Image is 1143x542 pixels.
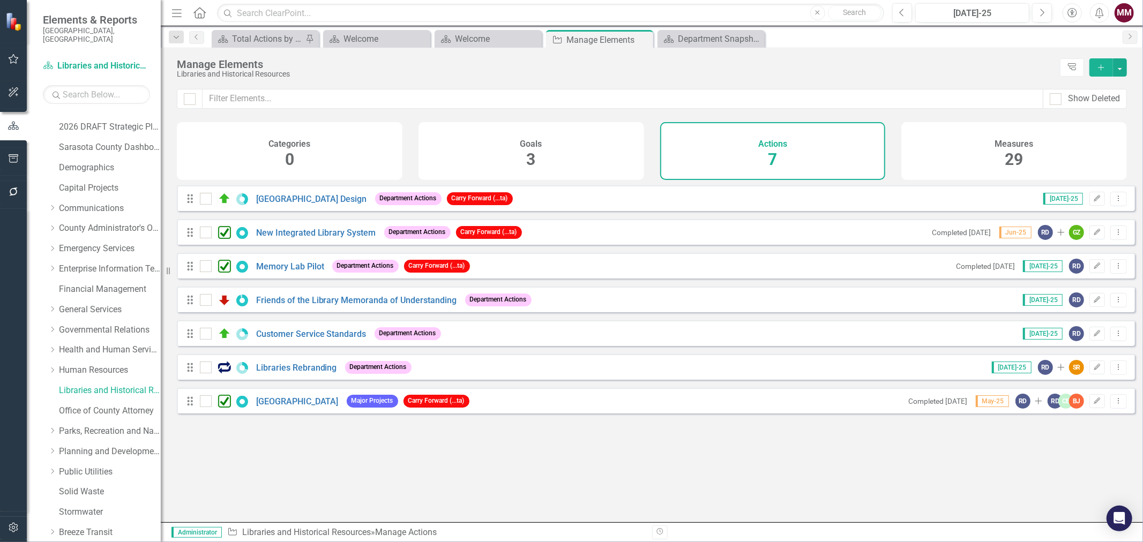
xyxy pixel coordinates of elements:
div: RD [1069,326,1084,341]
span: Department Actions [332,260,399,272]
a: Solid Waste [59,486,161,498]
h4: Actions [758,139,787,149]
div: Welcome [343,32,428,46]
input: Search ClearPoint... [217,4,884,22]
span: 0 [285,150,294,169]
span: Department Actions [375,192,442,205]
div: Manage Elements [177,58,1055,70]
a: Welcome [326,32,428,46]
div: CE [1058,394,1073,409]
a: [GEOGRAPHIC_DATA] [256,396,339,406]
div: RD [1069,292,1084,307]
a: Capital Projects [59,182,161,194]
a: Customer Service Standards [256,329,367,339]
img: ClearPoint Strategy [5,12,24,31]
span: Department Actions [375,327,441,340]
span: Major Projects [347,395,398,407]
a: Office of County Attorney [59,405,161,417]
small: Completed [DATE] [956,262,1015,270]
a: Libraries and Historical Resources [242,527,371,537]
span: [DATE]-25 [1023,294,1063,306]
div: RD [1015,394,1030,409]
div: » Manage Actions [227,526,644,539]
a: 2026 DRAFT Strategic Plan [59,121,161,133]
h4: Categories [268,139,310,149]
div: SR [1069,360,1084,375]
span: 3 [527,150,536,169]
span: [DATE]-25 [1043,193,1083,205]
a: Human Resources [59,364,161,377]
img: Carry Forward [218,361,231,374]
span: 7 [768,150,777,169]
a: Libraries Rebranding [256,363,337,373]
small: Completed [DATE] [909,397,968,405]
a: Emergency Services [59,243,161,255]
a: Governmental Relations [59,324,161,336]
a: Demographics [59,162,161,174]
span: Carry Forward (...ta) [404,395,469,407]
a: Enterprise Information Technology [59,263,161,275]
span: 29 [1005,150,1024,169]
a: Sarasota County Dashboard [59,141,161,154]
a: Department Snapshot [660,32,762,46]
div: Open Intercom Messenger [1107,506,1132,531]
a: Stormwater [59,506,161,518]
div: RD [1048,394,1063,409]
span: Carry Forward (...ta) [456,226,522,238]
a: Breeze Transit [59,526,161,539]
img: Completed [218,395,231,408]
h4: Goals [520,139,542,149]
div: Total Actions by Type [232,32,303,46]
a: General Services [59,304,161,316]
span: Jun-25 [999,227,1032,238]
span: Search [843,8,866,17]
div: GZ [1069,225,1084,240]
small: Completed [DATE] [932,228,991,237]
div: [DATE]-25 [919,7,1026,20]
span: Elements & Reports [43,13,150,26]
small: [GEOGRAPHIC_DATA], [GEOGRAPHIC_DATA] [43,26,150,44]
div: RD [1038,225,1053,240]
a: Libraries and Historical Resources [59,385,161,397]
a: Public Utilities [59,466,161,478]
span: [DATE]-25 [1023,328,1063,340]
span: [DATE]-25 [992,362,1032,373]
div: RD [1069,259,1084,274]
div: BJ [1069,394,1084,409]
button: MM [1115,3,1134,22]
a: Friends of the Library Memoranda of Understanding [256,295,457,305]
a: New Integrated Library System [256,228,376,238]
a: Welcome [437,32,539,46]
span: Carry Forward (...ta) [447,192,513,205]
img: Completed [218,260,231,273]
a: County Administrator's Office [59,222,161,235]
div: Welcome [455,32,539,46]
h4: Measures [995,139,1034,149]
span: Department Actions [345,361,412,373]
a: Parks, Recreation and Natural Resources [59,425,161,438]
a: Planning and Development Services [59,446,161,458]
div: Department Snapshot [678,32,762,46]
span: [DATE]-25 [1023,260,1063,272]
span: Department Actions [384,226,451,238]
span: Administrator [171,527,222,538]
img: On Target [218,327,231,340]
input: Filter Elements... [202,89,1043,109]
a: Memory Lab Pilot [256,261,324,272]
img: On Target [218,192,231,205]
a: Total Actions by Type [214,32,303,46]
span: May-25 [976,395,1009,407]
a: Health and Human Services [59,344,161,356]
img: Completed [218,226,231,239]
span: Carry Forward (...ta) [404,260,470,272]
input: Search Below... [43,85,150,104]
div: Manage Elements [566,33,651,47]
div: Show Deleted [1068,93,1120,105]
div: Libraries and Historical Resources [177,70,1055,78]
a: Financial Management [59,283,161,296]
a: Libraries and Historical Resources [43,60,150,72]
button: [DATE]-25 [915,3,1029,22]
button: Search [828,5,881,20]
a: Communications [59,202,161,215]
